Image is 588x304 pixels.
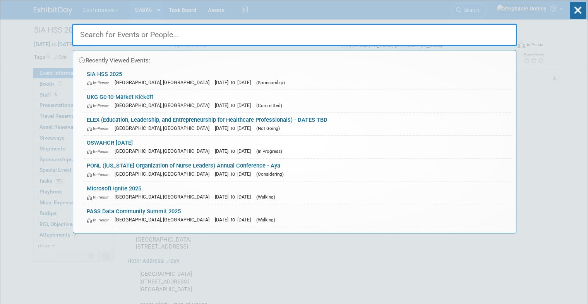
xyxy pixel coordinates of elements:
span: [GEOGRAPHIC_DATA], [GEOGRAPHIC_DATA] [115,171,213,177]
a: PONL ([US_STATE] Organization of Nurse Leaders) Annual Conference - Aya In-Person [GEOGRAPHIC_DAT... [83,159,512,181]
a: ELEX (Education, Leadership, and Entrepreneurship for Healthcare Professionals) - DATES TBD In-Pe... [83,113,512,135]
span: [GEOGRAPHIC_DATA], [GEOGRAPHIC_DATA] [115,102,213,108]
span: [GEOGRAPHIC_DATA], [GEOGRAPHIC_DATA] [115,148,213,154]
span: [DATE] to [DATE] [215,217,255,223]
a: PASS Data Community Summit 2025 In-Person [GEOGRAPHIC_DATA], [GEOGRAPHIC_DATA] [DATE] to [DATE] (... [83,204,512,227]
span: [GEOGRAPHIC_DATA], [GEOGRAPHIC_DATA] [115,125,213,131]
span: (Walking) [256,194,275,200]
span: In-Person [87,126,113,131]
span: [DATE] to [DATE] [215,171,255,177]
a: OSWAHCR [DATE] In-Person [GEOGRAPHIC_DATA], [GEOGRAPHIC_DATA] [DATE] to [DATE] (In Progress) [83,136,512,158]
span: [DATE] to [DATE] [215,125,255,131]
span: (Not Going) [256,126,280,131]
input: Search for Events or People... [72,24,517,46]
span: [GEOGRAPHIC_DATA], [GEOGRAPHIC_DATA] [115,79,213,85]
span: [DATE] to [DATE] [215,148,255,154]
span: In-Person [87,149,113,154]
a: Microsoft Ignite 2025 In-Person [GEOGRAPHIC_DATA], [GEOGRAPHIC_DATA] [DATE] to [DATE] (Walking) [83,181,512,204]
span: (Walking) [256,217,275,223]
span: In-Person [87,218,113,223]
span: [DATE] to [DATE] [215,79,255,85]
span: In-Person [87,80,113,85]
span: (Sponsorship) [256,80,285,85]
span: In-Person [87,195,113,200]
a: SIA HSS 2025 In-Person [GEOGRAPHIC_DATA], [GEOGRAPHIC_DATA] [DATE] to [DATE] (Sponsorship) [83,67,512,90]
span: In-Person [87,103,113,108]
a: UKG Go-to-Market Kickoff In-Person [GEOGRAPHIC_DATA], [GEOGRAPHIC_DATA] [DATE] to [DATE] (Committed) [83,90,512,112]
span: [GEOGRAPHIC_DATA], [GEOGRAPHIC_DATA] [115,194,213,200]
span: In-Person [87,172,113,177]
span: [GEOGRAPHIC_DATA], [GEOGRAPHIC_DATA] [115,217,213,223]
span: [DATE] to [DATE] [215,194,255,200]
span: (Committed) [256,103,282,108]
span: (In Progress) [256,149,282,154]
span: [DATE] to [DATE] [215,102,255,108]
span: (Considering) [256,171,284,177]
div: Recently Viewed Events: [77,50,512,67]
